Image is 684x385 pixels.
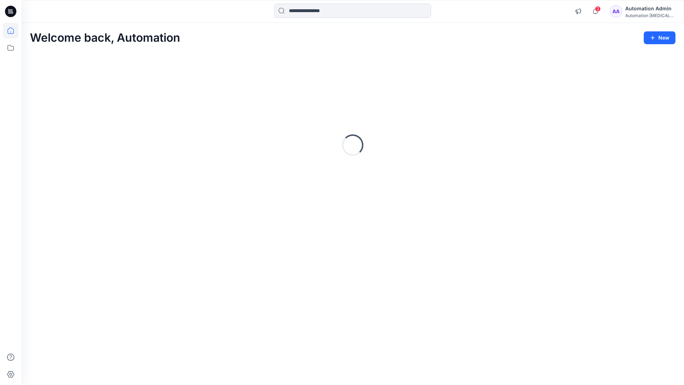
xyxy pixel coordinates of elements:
[625,4,675,13] div: Automation Admin
[30,31,180,45] h2: Welcome back, Automation
[595,6,601,12] span: 3
[644,31,675,44] button: New
[625,13,675,18] div: Automation [MEDICAL_DATA]...
[610,5,622,18] div: AA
